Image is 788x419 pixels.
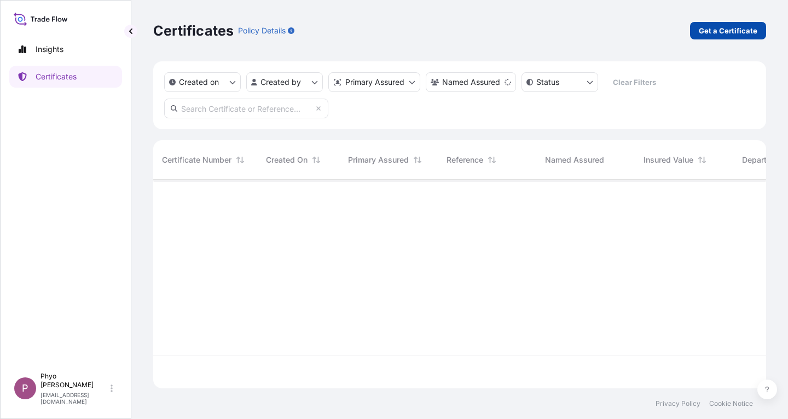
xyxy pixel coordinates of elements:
[246,72,323,92] button: createdBy Filter options
[40,392,108,405] p: [EMAIL_ADDRESS][DOMAIN_NAME]
[348,154,409,165] span: Primary Assured
[447,154,483,165] span: Reference
[179,77,219,88] p: Created on
[742,154,778,165] span: Departure
[164,72,241,92] button: createdOn Filter options
[162,154,231,165] span: Certificate Number
[426,72,516,92] button: cargoOwner Filter options
[696,153,709,167] button: Sort
[238,25,286,36] p: Policy Details
[522,72,598,92] button: certificateStatus Filter options
[613,77,656,88] p: Clear Filters
[164,99,328,118] input: Search Certificate or Reference...
[411,153,424,167] button: Sort
[36,44,63,55] p: Insights
[153,22,234,39] p: Certificates
[36,71,77,82] p: Certificates
[442,77,500,88] p: Named Assured
[9,38,122,60] a: Insights
[545,154,604,165] span: Named Assured
[604,73,665,91] button: Clear Filters
[328,72,420,92] button: distributor Filter options
[22,383,28,394] span: P
[536,77,559,88] p: Status
[310,153,323,167] button: Sort
[699,25,757,36] p: Get a Certificate
[234,153,247,167] button: Sort
[709,399,753,408] a: Cookie Notice
[656,399,700,408] a: Privacy Policy
[485,153,499,167] button: Sort
[644,154,693,165] span: Insured Value
[266,154,308,165] span: Created On
[9,66,122,88] a: Certificates
[260,77,301,88] p: Created by
[690,22,766,39] a: Get a Certificate
[40,372,108,389] p: Phyo [PERSON_NAME]
[345,77,404,88] p: Primary Assured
